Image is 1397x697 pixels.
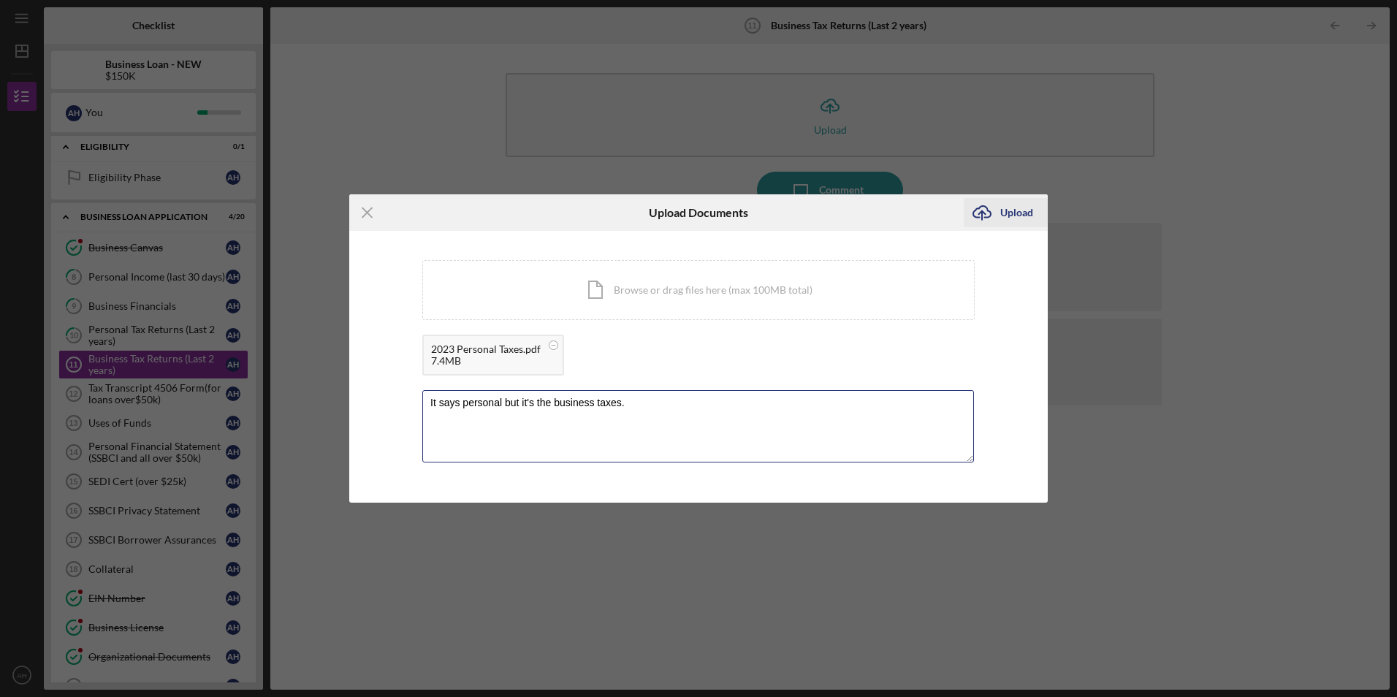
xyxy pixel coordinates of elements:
div: Upload [1000,198,1033,227]
button: Upload [964,198,1048,227]
div: 7.4MB [431,355,541,367]
textarea: It says personal but it's the business taxes. [422,390,974,462]
div: 2023 Personal Taxes.pdf [431,343,541,355]
h6: Upload Documents [649,206,748,219]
